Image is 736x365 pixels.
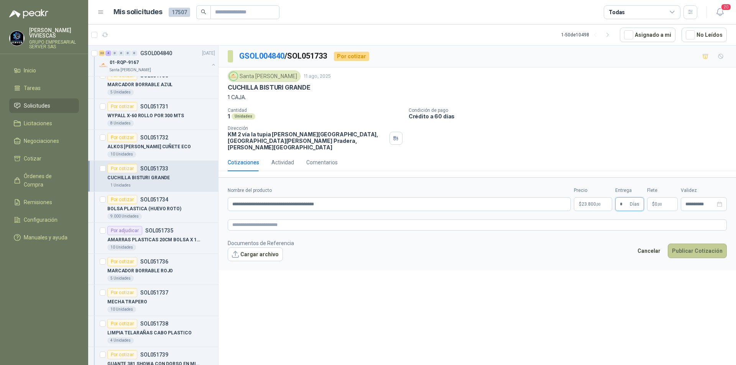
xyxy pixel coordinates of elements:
p: ALKOS [PERSON_NAME] CUÑETE ECO [107,143,191,151]
div: Por cotizar [334,52,369,61]
a: Por cotizarSOL051733CUCHILLA BISTURI GRANDE1 Unidades [88,161,218,192]
div: 10 Unidades [107,151,136,157]
p: [PERSON_NAME] VIVIESCAS [29,28,79,38]
span: search [201,9,206,15]
div: 9.000 Unidades [107,213,142,219]
div: Por cotizar [107,257,137,266]
span: Solicitudes [24,101,50,110]
label: Precio [574,187,612,194]
div: 5 Unidades [107,89,134,95]
span: 0 [655,202,662,206]
p: 1 CAJA. [228,93,727,101]
p: SOL051739 [140,352,168,357]
div: Por cotizar [107,133,137,142]
a: Por cotizarSOL051737MECHA TRAPERO10 Unidades [88,285,218,316]
span: Manuales y ayuda [24,233,67,242]
a: 22 4 0 0 0 0 GSOL004840[DATE] Company Logo01-RQP-9167Santa [PERSON_NAME] [99,49,217,73]
a: Inicio [9,63,79,78]
p: SOL051736 [140,259,168,264]
span: ,00 [596,202,601,206]
p: SOL051730 [140,73,168,78]
a: Tareas [9,81,79,95]
p: 11 ago, 2025 [304,73,331,80]
p: Crédito a 60 días [409,113,733,119]
a: GSOL004840 [239,51,284,61]
label: Entrega [615,187,644,194]
span: Inicio [24,66,36,75]
label: Flete [647,187,678,194]
p: 01-RQP-9167 [110,59,139,66]
a: Remisiones [9,195,79,210]
span: close-circle [717,201,722,207]
a: Por cotizarSOL051732ALKOS [PERSON_NAME] CUÑETE ECO10 Unidades [88,130,218,161]
a: Solicitudes [9,98,79,113]
div: Por cotizar [107,195,137,204]
img: Company Logo [99,61,108,70]
div: 0 [125,51,131,56]
p: SOL051737 [140,290,168,295]
button: Cancelar [633,244,665,258]
h1: Mis solicitudes [113,7,163,18]
p: SOL051734 [140,197,168,202]
span: ,00 [657,202,662,206]
div: 1 - 50 de 10498 [561,29,614,41]
a: Configuración [9,213,79,227]
p: Santa [PERSON_NAME] [110,67,151,73]
span: Remisiones [24,198,52,206]
div: 10 Unidades [107,244,136,250]
p: KM 2 vía la tupia [PERSON_NAME][GEOGRAPHIC_DATA], [GEOGRAPHIC_DATA][PERSON_NAME] Pradera , [PERSO... [228,131,386,151]
span: 17507 [169,8,190,17]
p: BOLSA PLASTICA (HUEVO ROTO) [107,205,181,213]
p: MECHA TRAPERO [107,298,147,306]
button: 20 [713,5,727,19]
button: No Leídos [682,28,727,42]
div: Cotizaciones [228,158,259,167]
label: Validez [681,187,727,194]
p: Condición de pago [409,108,733,113]
div: 0 [131,51,137,56]
p: Dirección [228,126,386,131]
div: Comentarios [306,158,338,167]
div: 8 Unidades [107,120,134,126]
a: Por cotizarSOL051738LIMPIA TELARAÑAS CABO PLASTICO4 Unidades [88,316,218,347]
a: Por cotizarSOL051731WYPALL X-60 ROLLO POR 300 MTS8 Unidades [88,99,218,130]
div: 10 Unidades [107,306,136,313]
p: SOL051733 [140,166,168,171]
span: Tareas [24,84,41,92]
div: 0 [112,51,118,56]
p: $ 0,00 [647,197,678,211]
span: Configuración [24,216,58,224]
a: Cotizar [9,151,79,166]
p: Documentos de Referencia [228,239,294,247]
p: SOL051731 [140,104,168,109]
div: Por cotizar [107,288,137,297]
p: MARCADOR BORRABLE ROJO [107,267,173,275]
a: Por cotizarSOL051736MARCADOR BORRABLE ROJO5 Unidades [88,254,218,285]
a: Licitaciones [9,116,79,131]
p: MARCADOR BORRABLE AZUL [107,81,172,88]
button: Asignado a mi [620,28,675,42]
div: 4 Unidades [107,337,134,344]
a: Por adjudicarSOL051735AMARRAS PLASTICAS 20CM BOLSA X 100 UND10 Unidades [88,223,218,254]
a: Manuales y ayuda [9,230,79,245]
a: Por cotizarSOL051730MARCADOR BORRABLE AZUL5 Unidades [88,68,218,99]
div: 4 [105,51,111,56]
p: Cantidad [228,108,402,113]
p: GSOL004840 [140,51,172,56]
p: SOL051735 [145,228,173,233]
div: Por adjudicar [107,226,142,235]
span: 20 [721,3,731,11]
label: Nombre del producto [228,187,571,194]
a: Por cotizarSOL051734BOLSA PLASTICA (HUEVO ROTO)9.000 Unidades [88,192,218,223]
p: 1 [228,113,230,119]
p: GRUPO EMPRESARIAL SERVER SAS [29,40,79,49]
div: 22 [99,51,105,56]
div: 5 Unidades [107,275,134,282]
span: Negociaciones [24,137,59,145]
div: 1 Unidades [107,182,134,188]
span: Órdenes de Compra [24,172,72,189]
div: Santa [PERSON_NAME] [228,70,301,82]
div: Unidades [232,113,255,119]
div: Por cotizar [107,350,137,359]
p: LIMPIA TELARAÑAS CABO PLASTICO [107,329,191,337]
